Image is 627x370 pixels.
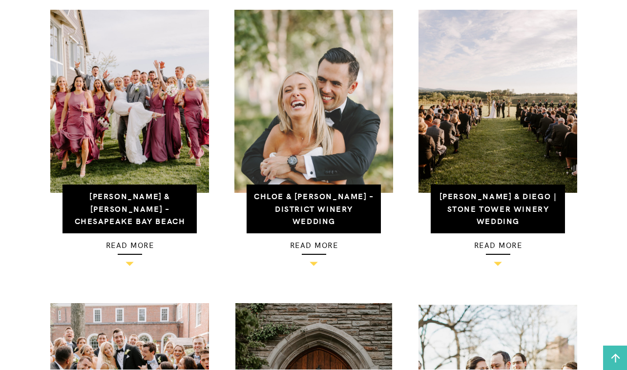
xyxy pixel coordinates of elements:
a: read more [247,238,381,251]
a: [PERSON_NAME] & Diego | Stone Tower Winery Wedding [439,190,557,226]
a: read more [63,238,197,251]
a: read more [431,238,565,251]
a: [PERSON_NAME] & [PERSON_NAME] – Chesapeake Bay Beach Club Wedding [75,190,186,239]
a: Chloe & [PERSON_NAME] – District Winery Wedding [254,190,374,226]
